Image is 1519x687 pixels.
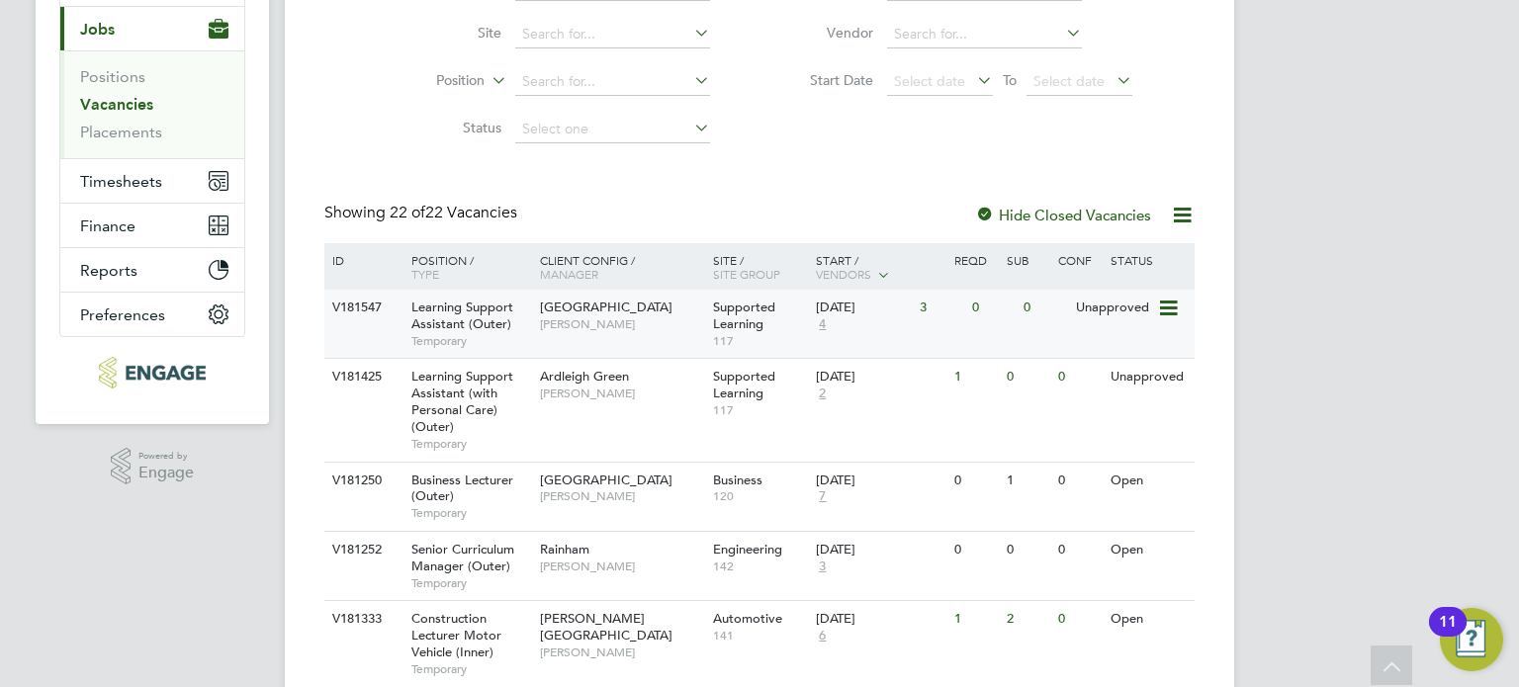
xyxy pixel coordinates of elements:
div: 3 [915,290,966,326]
div: 11 [1439,622,1457,647]
div: V181252 [327,532,397,568]
div: [DATE] [816,472,944,489]
div: Status [1106,243,1192,277]
label: Start Date [759,71,873,89]
a: Vacancies [80,95,153,114]
div: Unapproved [1106,359,1192,395]
span: [PERSON_NAME] [540,644,703,660]
input: Search for... [887,21,1082,48]
label: Site [388,24,501,42]
div: 0 [1053,532,1105,568]
div: 0 [1019,290,1070,326]
div: 1 [949,601,1001,638]
div: 1 [1002,463,1053,499]
span: 141 [713,628,807,644]
input: Search for... [515,21,710,48]
span: 120 [713,488,807,504]
div: [DATE] [816,300,910,316]
div: Open [1106,532,1192,568]
span: 117 [713,333,807,349]
div: 2 [1002,601,1053,638]
span: Automotive [713,610,782,627]
span: Engineering [713,541,782,558]
div: 0 [1053,601,1105,638]
button: Finance [60,204,244,247]
span: Timesheets [80,172,162,191]
span: [PERSON_NAME] [540,316,703,332]
span: [PERSON_NAME] [540,488,703,504]
div: 0 [949,532,1001,568]
label: Vendor [759,24,873,42]
button: Open Resource Center, 11 new notifications [1440,608,1503,671]
input: Select one [515,116,710,143]
span: [PERSON_NAME][GEOGRAPHIC_DATA] [540,610,672,644]
label: Status [388,119,501,136]
span: To [997,67,1023,93]
span: Ardleigh Green [540,368,629,385]
div: Start / [811,243,949,293]
button: Timesheets [60,159,244,203]
span: Site Group [713,266,780,282]
a: Positions [80,67,145,86]
div: Conf [1053,243,1105,277]
div: [DATE] [816,611,944,628]
label: Position [371,71,485,91]
div: ID [327,243,397,277]
span: Vendors [816,266,871,282]
span: Type [411,266,439,282]
div: Jobs [60,50,244,158]
span: Reports [80,261,137,280]
span: Temporary [411,661,530,677]
div: Position / [397,243,535,291]
div: V181333 [327,601,397,638]
span: 6 [816,628,829,644]
div: Unapproved [1071,290,1157,326]
div: V181425 [327,359,397,395]
div: V181547 [327,290,397,326]
span: 117 [713,402,807,418]
span: Temporary [411,333,530,349]
div: 0 [967,290,1019,326]
div: Reqd [949,243,1001,277]
input: Search for... [515,68,710,96]
div: V181250 [327,463,397,499]
span: Learning Support Assistant (with Personal Care) (Outer) [411,368,513,435]
span: Rainham [540,541,589,558]
span: 7 [816,488,829,505]
div: Client Config / [535,243,708,291]
a: Go to home page [59,357,245,388]
div: Sub [1002,243,1053,277]
span: Powered by [138,448,194,465]
a: Placements [80,123,162,141]
span: [PERSON_NAME] [540,386,703,401]
span: 4 [816,316,829,333]
div: 0 [1053,463,1105,499]
span: Business [713,472,762,488]
div: 1 [949,359,1001,395]
span: Business Lecturer (Outer) [411,472,513,505]
span: Temporary [411,436,530,452]
button: Reports [60,248,244,292]
span: Jobs [80,20,115,39]
img: morganhunt-logo-retina.png [99,357,205,388]
span: Engage [138,465,194,481]
span: [GEOGRAPHIC_DATA] [540,472,672,488]
span: Select date [894,72,965,90]
span: Select date [1033,72,1105,90]
span: 142 [713,558,807,574]
div: 0 [1002,359,1053,395]
span: Construction Lecturer Motor Vehicle (Inner) [411,610,501,660]
span: Temporary [411,505,530,521]
button: Preferences [60,293,244,336]
span: Learning Support Assistant (Outer) [411,299,513,332]
div: Open [1106,601,1192,638]
div: Site / [708,243,812,291]
span: 22 of [390,203,425,222]
span: Finance [80,216,135,235]
span: [GEOGRAPHIC_DATA] [540,299,672,315]
div: 0 [1002,532,1053,568]
span: [PERSON_NAME] [540,558,703,574]
span: Preferences [80,305,165,324]
span: 22 Vacancies [390,203,517,222]
span: Supported Learning [713,299,775,332]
